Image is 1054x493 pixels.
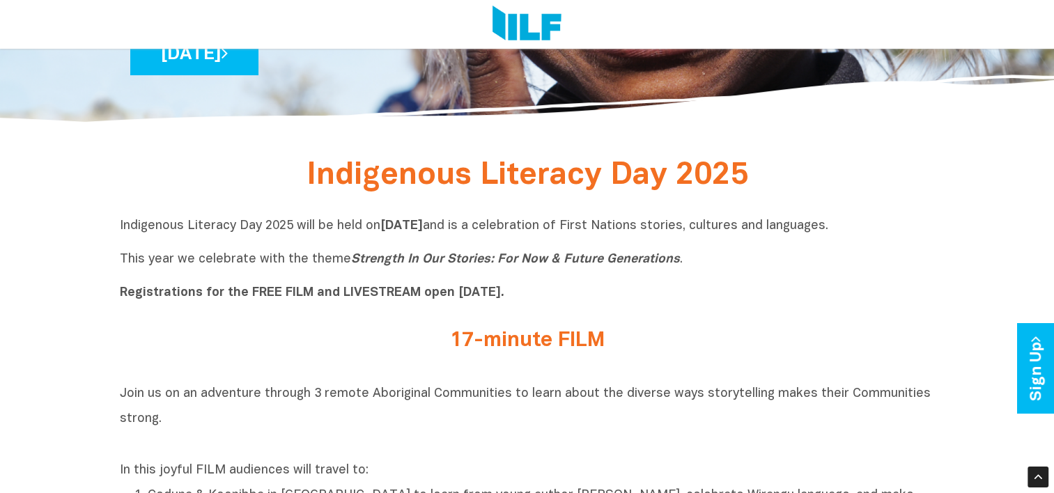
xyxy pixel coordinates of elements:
p: Indigenous Literacy Day 2025 will be held on and is a celebration of First Nations stories, cultu... [120,218,935,302]
b: Registrations for the FREE FILM and LIVESTREAM open [DATE]. [120,287,504,299]
p: In this joyful FILM audiences will travel to: [120,462,935,479]
span: Join us on an adventure through 3 remote Aboriginal Communities to learn about the diverse ways s... [120,388,931,425]
b: [DATE] [380,220,423,232]
h2: 17-minute FILM [266,329,789,352]
span: Indigenous Literacy Day 2025 [307,162,748,190]
div: Scroll Back to Top [1028,467,1048,487]
img: Logo [493,6,561,43]
i: Strength In Our Stories: For Now & Future Generations [351,253,680,265]
a: [DATE] [130,31,258,75]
